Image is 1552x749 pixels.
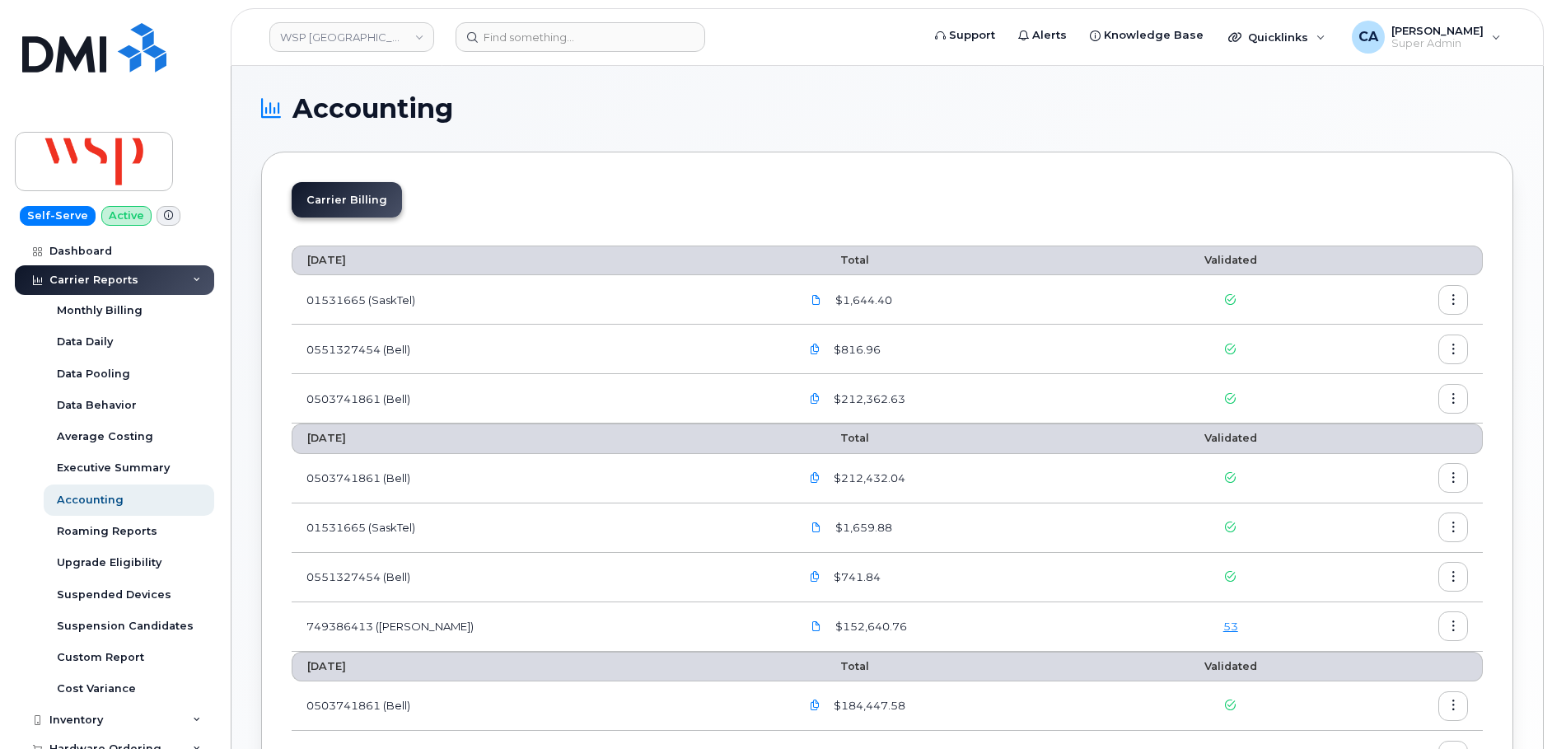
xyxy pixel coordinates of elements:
span: Total [801,432,869,444]
span: $1,644.40 [832,293,892,308]
td: 749386413 ([PERSON_NAME]) [292,602,786,652]
span: $152,640.76 [832,619,907,634]
td: 0551327454 (Bell) [292,325,786,374]
span: $816.96 [830,342,881,358]
span: Total [801,254,869,266]
a: 53 [1223,620,1238,633]
td: 0503741861 (Bell) [292,374,786,424]
th: [DATE] [292,246,786,275]
span: $741.84 [830,569,881,585]
th: Validated [1127,652,1334,681]
span: $212,432.04 [830,470,905,486]
span: $1,659.88 [832,520,892,536]
td: 0503741861 (Bell) [292,454,786,503]
td: 01531665 (SaskTel) [292,503,786,553]
a: WSP.Sasktel.01531665.082025.pdf [801,285,832,314]
span: $184,447.58 [830,698,905,714]
span: Total [801,660,869,672]
th: Validated [1127,246,1334,275]
td: 0503741861 (Bell) [292,681,786,731]
a: WSP.Sasktel.01531665.072025.pdf [801,513,832,542]
span: Accounting [292,96,453,121]
th: [DATE] [292,424,786,453]
span: $212,362.63 [830,391,905,407]
th: [DATE] [292,652,786,681]
a: WSP.Rogers-Jul27_2025-3027570767.pdf [801,612,832,641]
td: 0551327454 (Bell) [292,553,786,602]
td: 01531665 (SaskTel) [292,275,786,325]
th: Validated [1127,424,1334,453]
